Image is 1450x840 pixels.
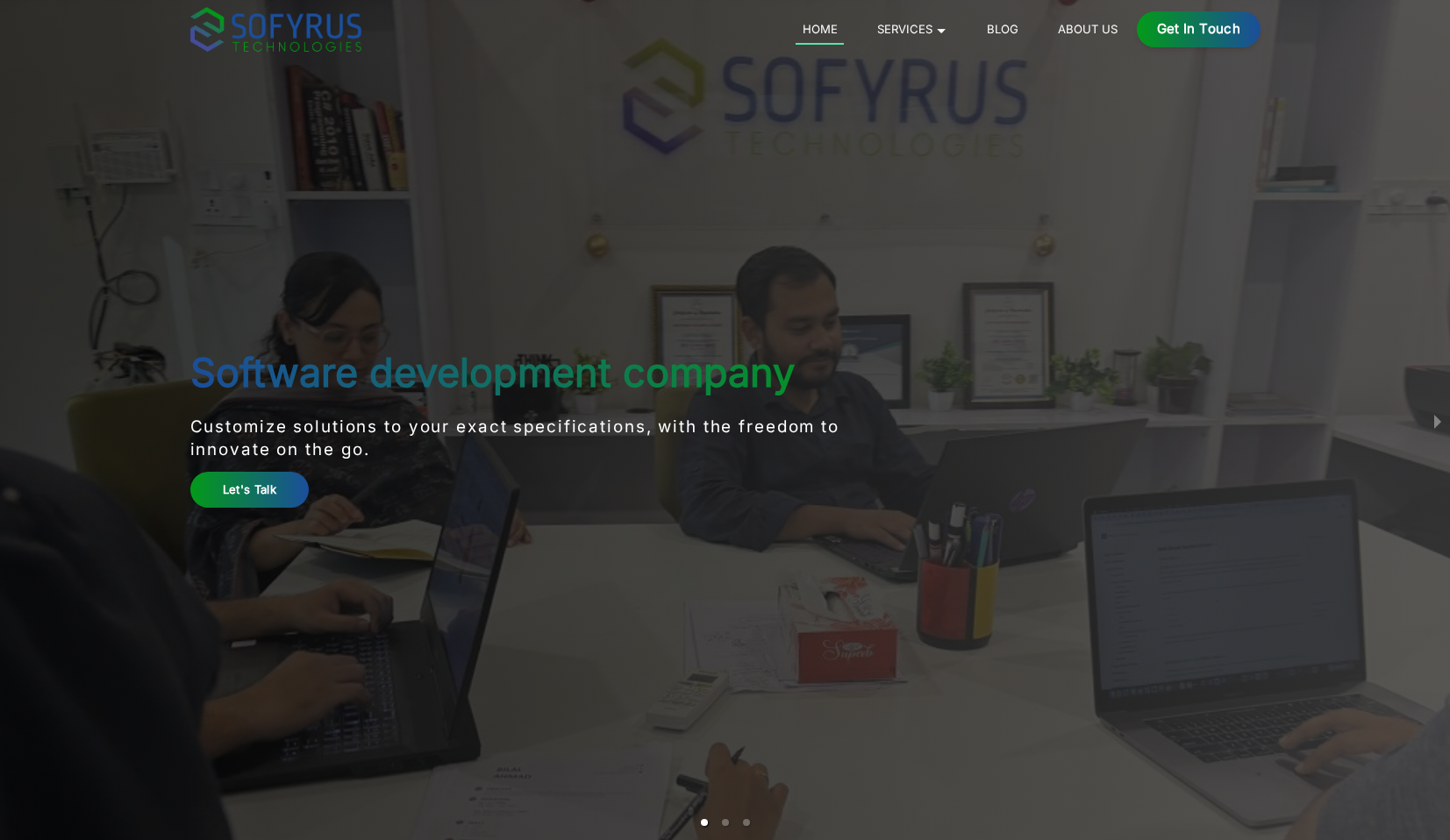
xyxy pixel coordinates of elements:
[743,819,750,826] li: slide item 3
[980,18,1025,39] a: Blog
[796,18,844,45] a: Home
[190,349,904,396] h1: Software development company
[722,819,729,826] li: slide item 2
[190,7,361,52] img: sofyrus
[1137,11,1261,47] a: Get in Touch
[190,416,904,462] p: Customize solutions to your exact specifications, with the freedom to innovate on the go.
[870,18,954,39] a: Services 🞃
[190,472,310,508] a: Let's Talk
[1051,18,1124,39] a: About Us
[701,819,708,826] li: slide item 1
